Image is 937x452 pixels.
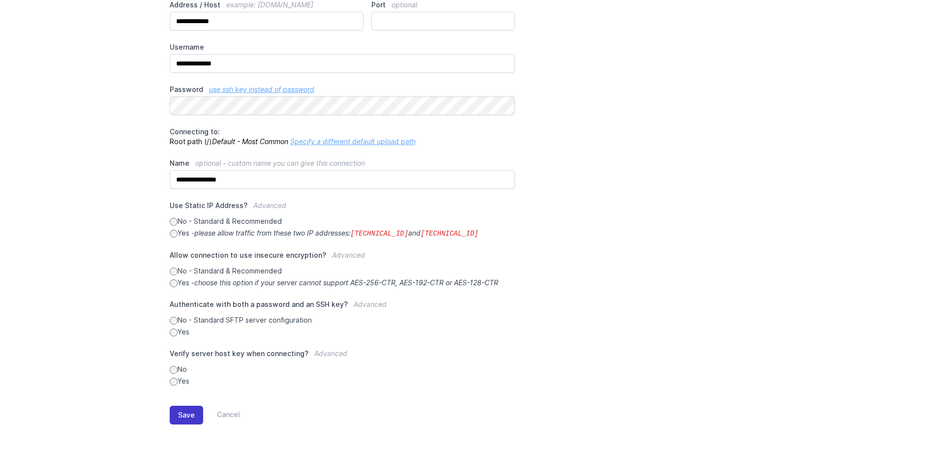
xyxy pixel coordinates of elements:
[209,85,314,93] a: use ssh key instead of password
[170,378,178,386] input: Yes
[170,406,203,424] button: Save
[253,201,286,210] span: Advanced
[203,406,240,424] a: Cancel
[195,159,365,167] span: optional - custom name you can give this connection
[170,327,515,337] label: Yes
[170,376,515,386] label: Yes
[212,137,288,146] i: Default - Most Common
[226,0,313,9] span: example: [DOMAIN_NAME]
[170,250,515,266] label: Allow connection to use insecure encryption?
[170,300,515,315] label: Authenticate with both a password and an SSH key?
[332,251,365,259] span: Advanced
[170,42,515,52] label: Username
[170,216,515,226] label: No - Standard & Recommended
[351,230,409,238] code: [TECHNICAL_ID]
[888,403,925,440] iframe: Drift Widget Chat Controller
[170,201,515,216] label: Use Static IP Address?
[170,230,178,238] input: Yes -please allow traffic from these two IP addresses:[TECHNICAL_ID]and[TECHNICAL_ID]
[170,266,515,276] label: No - Standard & Recommended
[170,278,515,288] label: Yes -
[170,127,220,136] span: Connecting to:
[354,300,387,308] span: Advanced
[392,0,417,9] span: optional
[290,137,416,146] a: Specify a different default upload path
[170,228,515,239] label: Yes -
[170,329,178,336] input: Yes
[170,364,515,374] label: No
[170,317,178,325] input: No - Standard SFTP server configuration
[421,230,479,238] code: [TECHNICAL_ID]
[170,85,515,94] label: Password
[170,366,178,374] input: No
[194,229,479,237] i: please allow traffic from these two IP addresses: and
[194,278,498,287] i: choose this option if your server cannot support AES-256-CTR, AES-192-CTR or AES-128-CTR
[170,315,515,325] label: No - Standard SFTP server configuration
[170,268,178,275] input: No - Standard & Recommended
[170,218,178,226] input: No - Standard & Recommended
[170,349,515,364] label: Verify server host key when connecting?
[170,127,515,147] p: Root path (/)
[170,279,178,287] input: Yes -choose this option if your server cannot support AES-256-CTR, AES-192-CTR or AES-128-CTR
[314,349,347,358] span: Advanced
[170,158,515,168] label: Name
